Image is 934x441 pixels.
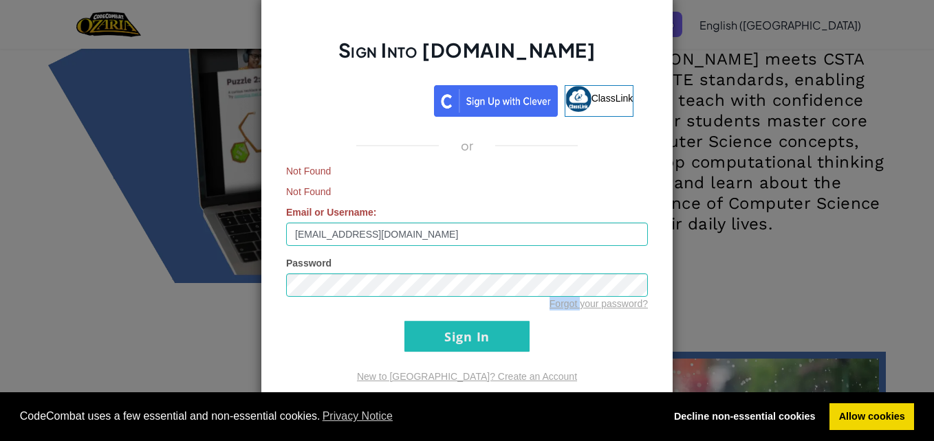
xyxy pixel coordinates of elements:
p: or [461,137,474,154]
span: Not Found [286,164,648,178]
a: allow cookies [829,403,914,431]
h2: Sign Into [DOMAIN_NAME] [286,37,648,77]
span: Not Found [286,185,648,199]
span: Email or Username [286,207,373,218]
a: deny cookies [664,403,825,431]
span: Password [286,258,332,269]
span: ClassLink [591,93,633,104]
a: New to [GEOGRAPHIC_DATA]? Create an Account [357,371,577,382]
img: clever_sso_button@2x.png [434,85,558,117]
a: learn more about cookies [321,406,395,427]
iframe: Sign in with Google Button [294,84,434,114]
label: : [286,205,377,219]
span: CodeCombat uses a few essential and non-essential cookies. [20,406,654,427]
input: Sign In [404,321,530,352]
a: Forgot your password? [550,298,648,309]
img: classlink-logo-small.png [565,86,591,112]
